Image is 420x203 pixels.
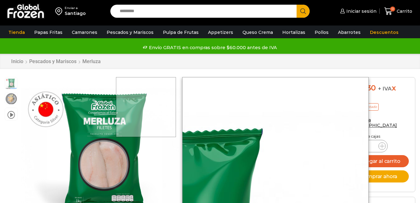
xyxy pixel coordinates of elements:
a: Pescados y Mariscos [104,26,157,38]
a: Abarrotes [335,26,364,38]
a: Camarones [69,26,100,38]
a: Tienda [5,26,28,38]
a: Iniciar sesión [339,5,376,17]
a: Merluza [82,58,101,64]
span: Carrito [395,8,412,14]
button: Search button [297,5,310,18]
button: Agregar al carrito [347,155,409,167]
button: Comprar ahora [347,170,409,182]
span: + IVA [378,85,392,92]
a: Pescados y Mariscos [29,58,77,64]
div: Santiago [65,10,86,16]
span: 0 [390,7,395,12]
a: Descuentos [367,26,402,38]
a: Inicio [11,58,24,64]
span: filete de merluza [5,77,17,90]
a: Pulpa de Frutas [160,26,202,38]
span: Iniciar sesión [345,8,376,14]
a: Enviar a [GEOGRAPHIC_DATA] [347,117,397,128]
a: Appetizers [205,26,236,38]
a: Hortalizas [279,26,308,38]
a: Pollos [312,26,332,38]
span: plato-merluza [5,93,17,105]
div: x caja [347,84,409,102]
img: address-field-icon.svg [55,6,65,16]
a: Queso Crema [239,26,276,38]
nav: Breadcrumb [11,58,101,64]
a: 0 Carrito [383,4,414,19]
div: Enviar a [65,6,86,10]
p: Cantidad de cajas [347,134,409,139]
a: Papas Fritas [31,26,66,38]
